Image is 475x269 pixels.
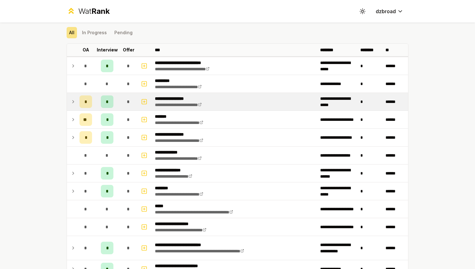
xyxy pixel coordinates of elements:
[83,47,89,53] p: OA
[376,8,396,15] span: dzbroad
[91,7,110,16] span: Rank
[67,6,110,16] a: WatRank
[97,47,118,53] p: Interview
[78,6,110,16] div: Wat
[67,27,77,38] button: All
[371,6,408,17] button: dzbroad
[112,27,135,38] button: Pending
[123,47,134,53] p: Offer
[79,27,109,38] button: In Progress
